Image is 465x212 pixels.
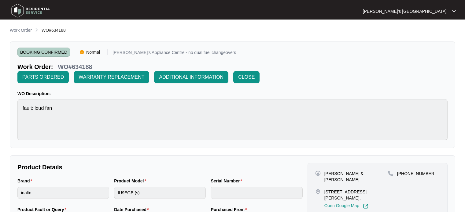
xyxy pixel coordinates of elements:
[79,74,144,81] span: WARRANTY REPLACEMENT
[17,163,303,171] p: Product Details
[114,178,149,184] label: Product Model
[315,189,321,194] img: map-pin
[159,74,223,81] span: ADDITIONAL INFORMATION
[9,27,33,34] a: Work Order
[114,187,206,199] input: Product Model
[42,28,66,33] span: WO#634188
[324,189,388,201] p: [STREET_ADDRESS][PERSON_NAME],
[17,91,448,97] p: WO Description:
[10,27,32,33] p: Work Order
[17,178,35,184] label: Brand
[154,71,228,83] button: ADDITIONAL INFORMATION
[17,187,109,199] input: Brand
[58,63,92,71] p: WO#634188
[22,74,64,81] span: PARTS ORDERED
[17,48,70,57] span: BOOKING CONFIRMED
[17,71,69,83] button: PARTS ORDERED
[74,71,149,83] button: WARRANTY REPLACEMENT
[211,178,244,184] label: Serial Number
[211,187,302,199] input: Serial Number
[17,99,448,140] textarea: fault: loud fan
[315,171,321,176] img: user-pin
[34,27,39,32] img: chevron-right
[238,74,255,81] span: CLOSE
[324,203,368,209] a: Open Google Map
[113,50,236,57] p: [PERSON_NAME]'s Appliance Centre - no dual fuel changeovers
[9,2,52,20] img: residentia service logo
[397,171,436,177] p: [PHONE_NUMBER]
[452,10,456,13] img: dropdown arrow
[84,48,102,57] span: Normal
[233,71,260,83] button: CLOSE
[17,63,53,71] p: Work Order:
[388,171,393,176] img: map-pin
[80,50,84,54] img: Vercel Logo
[324,171,388,183] p: [PERSON_NAME] & [PERSON_NAME]
[363,203,368,209] img: Link-External
[363,8,447,14] p: [PERSON_NAME]'s [GEOGRAPHIC_DATA]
